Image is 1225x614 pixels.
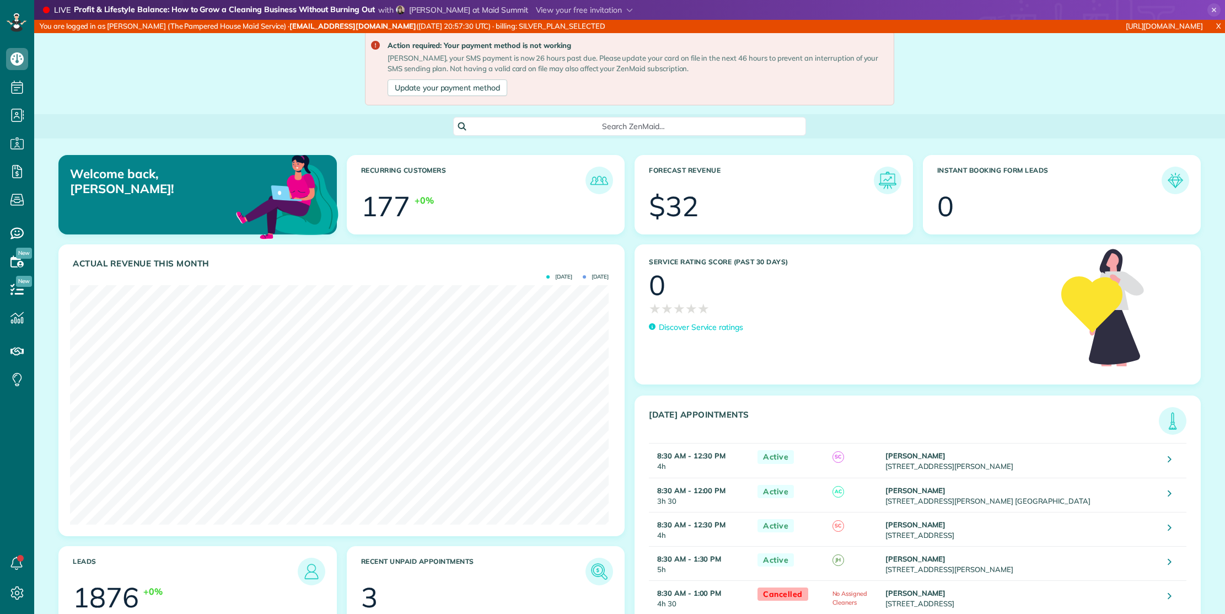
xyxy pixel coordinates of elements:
td: 3h 30 [649,478,752,512]
span: JH [832,554,844,566]
strong: 8:30 AM - 12:30 PM [657,520,726,529]
strong: 8:30 AM - 12:30 PM [657,451,726,460]
img: diane-greenwood-36e7869b6b188bd32fc59402b00cc2bd69f593bfef37d6add874d9088f00cb98.jpg [396,6,405,14]
div: 0 [649,271,665,299]
div: +0% [143,585,163,598]
strong: [PERSON_NAME] [885,451,946,460]
span: with [378,5,394,15]
a: X [1212,20,1225,33]
img: icon_forecast_revenue-8c13a41c7ed35a8dcfafea3cbb826a0462acb37728057bba2d056411b612bbbe.png [877,169,899,191]
span: Cancelled [757,588,808,601]
h3: Recent unpaid appointments [361,558,586,585]
span: [DATE] [583,274,609,280]
span: ★ [649,299,661,318]
img: icon_form_leads-04211a6a04a5b2264e4ee56bc0799ec3eb69b7e499cbb523a139df1d13a81ae0.png [1164,169,1186,191]
span: [DATE] [546,274,572,280]
td: [STREET_ADDRESS][PERSON_NAME] [883,444,1160,478]
div: +0% [415,194,434,207]
span: No Assigned Cleaners [832,590,868,606]
a: Discover Service ratings [649,322,743,333]
div: [PERSON_NAME], your SMS payment is now 26 hours past due. Please update your card on file in the ... [388,53,885,74]
h3: Recurring Customers [361,167,586,194]
span: ★ [673,299,685,318]
span: [PERSON_NAME] at Maid Summit [409,5,528,15]
div: 1876 [73,584,139,611]
a: [URL][DOMAIN_NAME] [1126,22,1203,30]
strong: 8:30 AM - 1:30 PM [657,554,721,563]
h3: Forecast Revenue [649,167,874,194]
span: ★ [661,299,673,318]
strong: 8:30 AM - 1:00 PM [657,589,721,597]
div: $32 [649,193,699,220]
a: Update your payment method [388,79,507,96]
td: [STREET_ADDRESS][PERSON_NAME] [883,546,1160,580]
img: icon_unpaid_appointments-47b8ce3997adf2238b356f14209ab4cced10bd1f174958f3ca8f1d0dd7fffeee.png [588,560,610,583]
div: 3 [361,584,378,611]
img: icon_todays_appointments-901f7ab196bb0bea1936b74009e4eb5ffbc2d2711fa7634e0d609ed5ef32b18b.png [1162,410,1184,432]
img: dashboard_welcome-42a62b7d889689a78055ac9021e634bf52bae3f8056760290aed330b23ab8690.png [234,142,341,249]
strong: [PERSON_NAME] [885,589,946,597]
h3: [DATE] Appointments [649,410,1159,435]
td: [STREET_ADDRESS] [883,512,1160,546]
div: You are logged in as [PERSON_NAME] (The Pampered House Maid Service) · ([DATE] 20:57:30 UTC) · bi... [34,20,815,33]
td: 4h [649,512,752,546]
span: SC [832,451,844,463]
span: Active [757,450,794,464]
span: New [16,276,32,287]
td: [STREET_ADDRESS][PERSON_NAME] [GEOGRAPHIC_DATA] [883,478,1160,512]
span: AC [832,486,844,498]
h3: Actual Revenue this month [73,259,613,269]
td: 4h [649,444,752,478]
span: SC [832,520,844,532]
span: New [16,248,32,259]
td: 5h [649,546,752,580]
span: ★ [685,299,697,318]
div: 0 [937,193,954,220]
img: icon_recurring_customers-cf858462ba22bcd05b5a5880d41d6543d210077de5bb9ebc9590e49fd87d84ed.png [588,169,610,191]
strong: [PERSON_NAME] [885,520,946,529]
span: Active [757,519,794,533]
strong: [EMAIL_ADDRESS][DOMAIN_NAME] [289,22,416,30]
p: Welcome back, [PERSON_NAME]! [70,167,249,196]
span: ★ [697,299,710,318]
img: icon_leads-1bed01f49abd5b7fead27621c3d59655bb73ed531f8eeb49469d10e621d6b896.png [300,560,323,583]
p: Discover Service ratings [659,322,743,333]
strong: [PERSON_NAME] [885,486,946,495]
h3: Leads [73,558,298,585]
span: Active [757,485,794,499]
strong: Profit & Lifestyle Balance: How to Grow a Cleaning Business Without Burning Out [74,4,375,16]
strong: 8:30 AM - 12:00 PM [657,486,726,495]
h3: Instant Booking Form Leads [937,167,1162,194]
strong: [PERSON_NAME] [885,554,946,563]
h3: Service Rating score (past 30 days) [649,258,1050,266]
div: 177 [361,193,411,220]
span: Active [757,553,794,567]
strong: Action required: Your payment method is not working [388,40,885,51]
